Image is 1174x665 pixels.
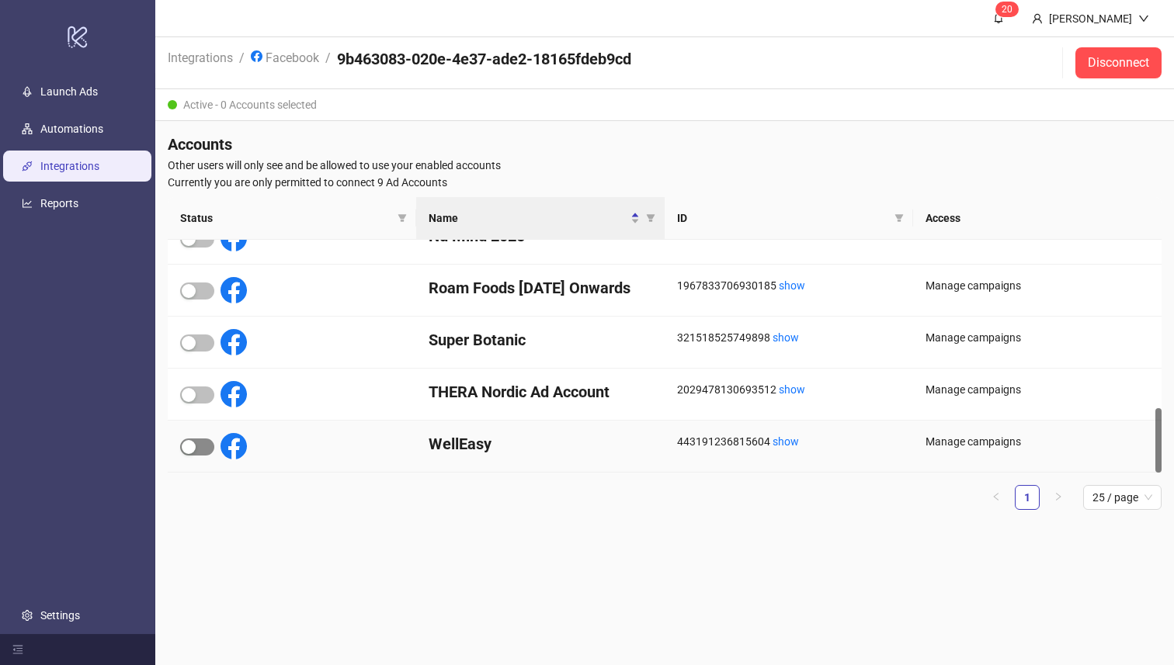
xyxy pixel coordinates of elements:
[779,383,805,396] a: show
[239,48,245,78] li: /
[1002,4,1007,15] span: 2
[1088,56,1149,70] span: Disconnect
[779,279,805,292] a: show
[429,277,652,299] h4: Roam Foods [DATE] Onwards
[677,210,888,227] span: ID
[40,609,80,622] a: Settings
[40,86,98,99] a: Launch Ads
[926,329,1149,346] div: Manage campaigns
[180,210,391,227] span: Status
[429,210,627,227] span: Name
[1054,492,1063,501] span: right
[677,381,901,398] div: 2029478130693512
[40,123,103,136] a: Automations
[429,433,652,455] h4: WellEasy
[1083,485,1162,510] div: Page Size
[168,133,1162,155] h4: Accounts
[394,206,410,230] span: filter
[325,48,331,78] li: /
[155,89,1174,121] div: Active - 0 Accounts selected
[1138,13,1149,24] span: down
[40,161,99,173] a: Integrations
[168,174,1162,191] span: Currently you are only permitted to connect 9 Ad Accounts
[773,331,799,344] a: show
[995,2,1019,17] sup: 20
[1032,13,1043,24] span: user
[429,329,652,351] h4: Super Botanic
[926,277,1149,294] div: Manage campaigns
[992,492,1001,501] span: left
[1043,10,1138,27] div: [PERSON_NAME]
[248,48,322,65] a: Facebook
[416,197,665,240] th: Name
[398,213,407,223] span: filter
[1016,486,1039,509] a: 1
[1046,485,1071,510] button: right
[12,644,23,655] span: menu-fold
[40,198,78,210] a: Reports
[891,206,907,230] span: filter
[1075,47,1162,78] button: Disconnect
[1015,485,1040,510] li: 1
[984,485,1009,510] li: Previous Page
[913,197,1162,240] th: Access
[646,213,655,223] span: filter
[894,213,904,223] span: filter
[677,329,901,346] div: 321518525749898
[926,381,1149,398] div: Manage campaigns
[926,433,1149,450] div: Manage campaigns
[1092,486,1152,509] span: 25 / page
[1046,485,1071,510] li: Next Page
[165,48,236,65] a: Integrations
[677,433,901,450] div: 443191236815604
[993,12,1004,23] span: bell
[773,435,799,448] a: show
[429,381,652,403] h4: THERA Nordic Ad Account
[168,157,1162,174] span: Other users will only see and be allowed to use your enabled accounts
[677,277,901,294] div: 1967833706930185
[984,485,1009,510] button: left
[1007,4,1012,15] span: 0
[337,48,631,70] h4: 9b463083-020e-4e37-ade2-18165fdeb9cd
[643,206,658,230] span: filter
